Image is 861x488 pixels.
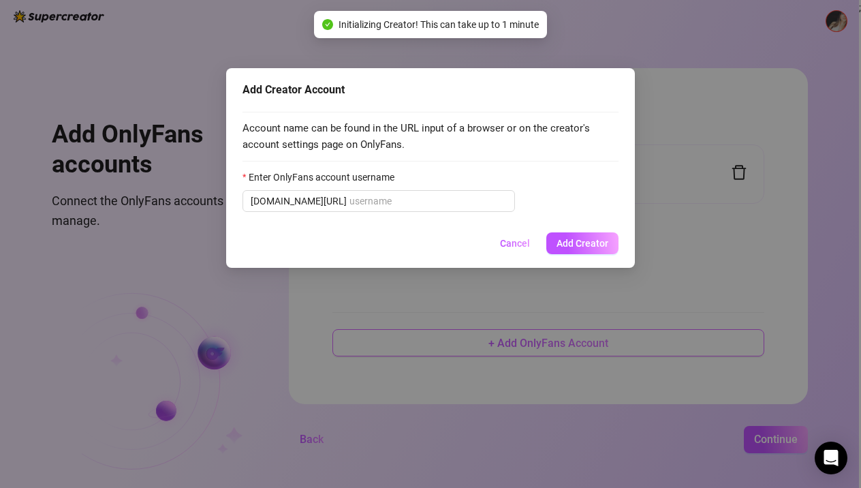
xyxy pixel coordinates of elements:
button: Add Creator [546,232,619,254]
span: Initializing Creator! This can take up to 1 minute [339,17,539,32]
span: Account name can be found in the URL input of a browser or on the creator's account settings page... [242,121,619,153]
span: Add Creator [557,238,608,249]
label: Enter OnlyFans account username [242,170,403,185]
span: check-circle [322,19,333,30]
div: Add Creator Account [242,82,619,98]
input: Enter OnlyFans account username [349,194,507,209]
span: Cancel [500,238,530,249]
span: [DOMAIN_NAME][URL] [251,194,347,209]
button: Cancel [489,232,541,254]
div: Open Intercom Messenger [815,442,847,474]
